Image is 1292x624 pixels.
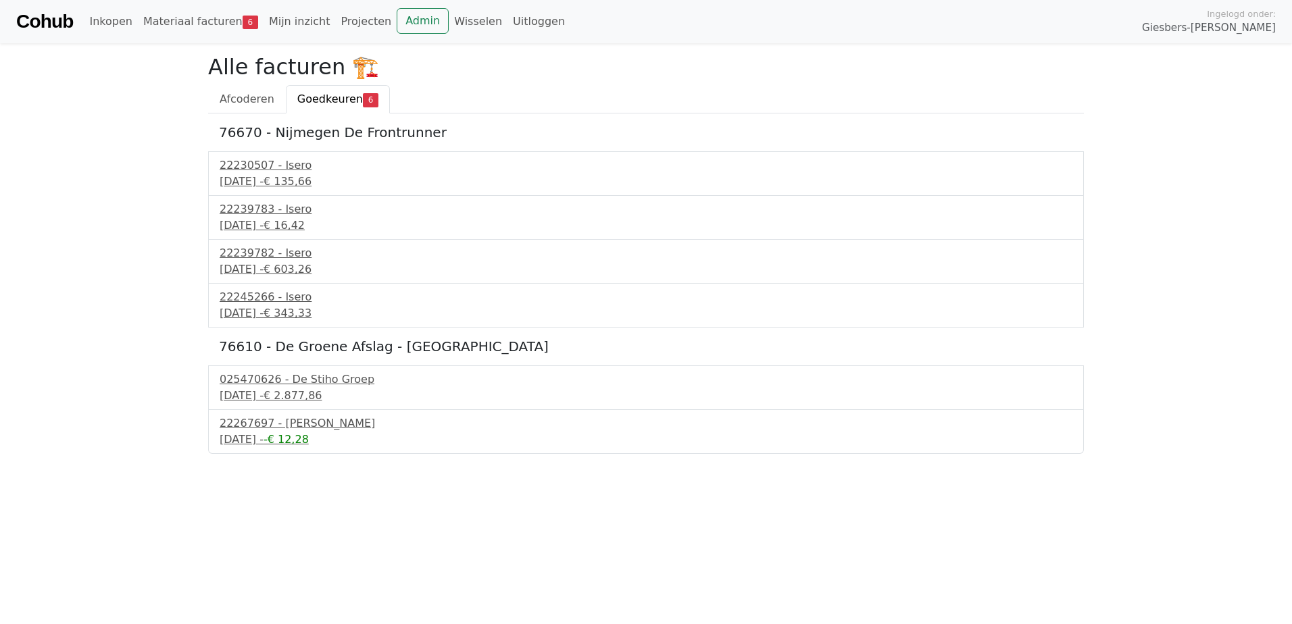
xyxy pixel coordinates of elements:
a: Uitloggen [507,8,570,35]
a: Materiaal facturen6 [138,8,264,35]
div: [DATE] - [220,388,1072,404]
a: Mijn inzicht [264,8,336,35]
span: Ingelogd onder: [1207,7,1276,20]
span: -€ 12,28 [264,433,309,446]
h2: Alle facturen 🏗️ [208,54,1084,80]
a: 22239782 - Isero[DATE] -€ 603,26 [220,245,1072,278]
a: Projecten [335,8,397,35]
h5: 76610 - De Groene Afslag - [GEOGRAPHIC_DATA] [219,338,1073,355]
span: € 2.877,86 [264,389,322,402]
a: 22230507 - Isero[DATE] -€ 135,66 [220,157,1072,190]
span: Goedkeuren [297,93,363,105]
span: Afcoderen [220,93,274,105]
a: 22267697 - [PERSON_NAME][DATE] --€ 12,28 [220,415,1072,448]
div: [DATE] - [220,217,1072,234]
span: € 135,66 [264,175,312,188]
span: € 343,33 [264,307,312,319]
a: Wisselen [449,8,507,35]
div: 22239783 - Isero [220,201,1072,217]
div: [DATE] - [220,432,1072,448]
div: 22267697 - [PERSON_NAME] [220,415,1072,432]
a: Admin [397,8,449,34]
div: 22239782 - Isero [220,245,1072,261]
div: 22230507 - Isero [220,157,1072,174]
a: Afcoderen [208,85,286,113]
a: Inkopen [84,8,137,35]
h5: 76670 - Nijmegen De Frontrunner [219,124,1073,140]
span: 6 [243,16,258,29]
span: Giesbers-[PERSON_NAME] [1142,20,1276,36]
span: € 603,26 [264,263,312,276]
div: [DATE] - [220,305,1072,321]
a: Goedkeuren6 [286,85,390,113]
div: [DATE] - [220,261,1072,278]
a: 025470626 - De Stiho Groep[DATE] -€ 2.877,86 [220,371,1072,404]
span: € 16,42 [264,219,305,232]
div: 025470626 - De Stiho Groep [220,371,1072,388]
a: Cohub [16,5,73,38]
a: 22245266 - Isero[DATE] -€ 343,33 [220,289,1072,321]
a: 22239783 - Isero[DATE] -€ 16,42 [220,201,1072,234]
div: [DATE] - [220,174,1072,190]
span: 6 [363,93,378,107]
div: 22245266 - Isero [220,289,1072,305]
